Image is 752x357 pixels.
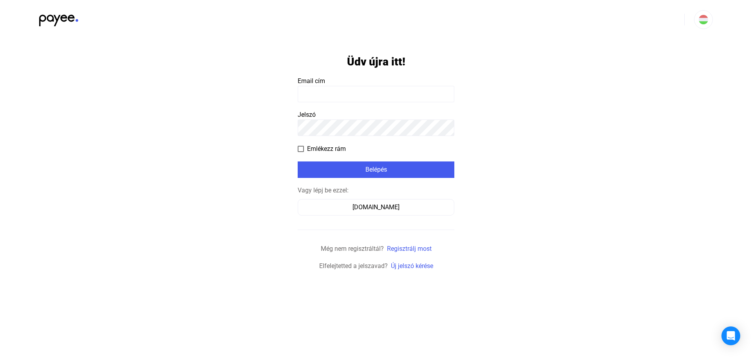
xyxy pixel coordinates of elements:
button: Belépés [298,161,454,178]
a: Új jelszó kérése [391,262,433,270]
a: Regisztrálj most [387,245,432,252]
div: Belépés [300,165,452,174]
img: black-payee-blue-dot.svg [39,10,78,26]
a: [DOMAIN_NAME] [298,203,454,211]
h1: Üdv újra itt! [347,55,405,69]
button: HU [694,10,713,29]
div: [DOMAIN_NAME] [300,203,452,212]
img: HU [699,15,708,24]
span: Még nem regisztráltál? [321,245,384,252]
span: Elfelejtetted a jelszavad? [319,262,388,270]
span: Jelszó [298,111,316,118]
div: Open Intercom Messenger [721,326,740,345]
div: Vagy lépj be ezzel: [298,186,454,195]
button: [DOMAIN_NAME] [298,199,454,216]
span: Email cím [298,77,325,85]
span: Emlékezz rám [307,144,346,154]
